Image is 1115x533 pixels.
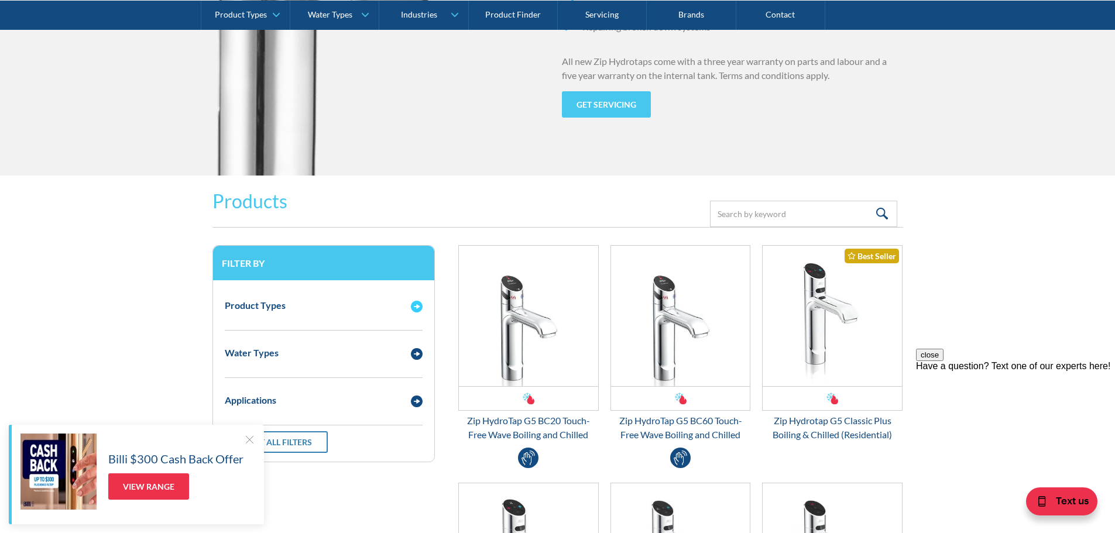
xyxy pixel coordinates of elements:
img: Zip HydroTap G5 BC60 Touch-Free Wave Boiling and Chilled [611,246,750,386]
img: Billi $300 Cash Back Offer [20,434,97,510]
a: Zip HydroTap G5 BC60 Touch-Free Wave Boiling and ChilledZip HydroTap G5 BC60 Touch-Free Wave Boil... [610,245,751,442]
div: Industries [401,9,437,19]
a: Reset all filters [225,431,328,453]
h3: Filter by [222,257,426,269]
h5: Billi $300 Cash Back Offer [108,450,243,467]
a: Zip Hydrotap G5 Classic Plus Boiling & Chilled (Residential)Best SellerZip Hydrotap G5 Classic Pl... [762,245,903,442]
p: All new Zip Hydrotaps come with a three year warranty on parts and labour and a five year warrant... [562,54,903,82]
img: Zip HydroTap G5 BC20 Touch-Free Wave Boiling and Chilled [459,246,598,386]
a: Zip HydroTap G5 BC20 Touch-Free Wave Boiling and ChilledZip HydroTap G5 BC20 Touch-Free Wave Boil... [458,245,599,442]
div: Applications [225,393,276,407]
input: Search by keyword [710,201,897,227]
div: Product Types [215,9,267,19]
a: View Range [108,473,189,500]
div: Zip HydroTap G5 BC60 Touch-Free Wave Boiling and Chilled [610,414,751,442]
a: Get servicing [562,91,651,118]
div: Water Types [225,346,279,360]
iframe: podium webchat widget prompt [916,349,1115,489]
img: Zip Hydrotap G5 Classic Plus Boiling & Chilled (Residential) [763,246,902,386]
div: Product Types [225,298,286,312]
div: Zip Hydrotap G5 Classic Plus Boiling & Chilled (Residential) [762,414,903,442]
iframe: podium webchat widget bubble [998,474,1115,533]
div: Water Types [308,9,352,19]
h2: Products [212,187,287,215]
div: Zip HydroTap G5 BC20 Touch-Free Wave Boiling and Chilled [458,414,599,442]
div: Best Seller [845,249,899,263]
